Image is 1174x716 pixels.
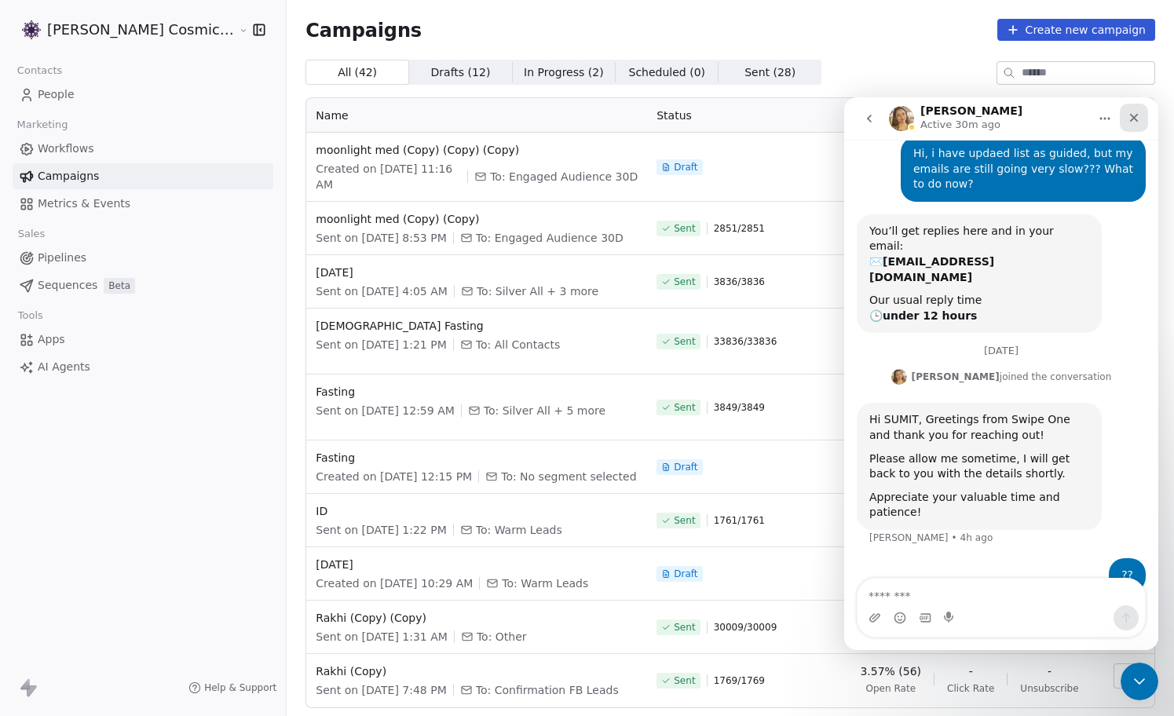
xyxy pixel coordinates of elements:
[476,522,562,538] span: To: Warm Leads
[674,401,695,414] span: Sent
[316,610,638,626] span: Rakhi (Copy) (Copy)
[865,682,916,695] span: Open Rate
[316,682,446,698] span: Sent on [DATE] 7:48 PM
[13,354,273,380] a: AI Agents
[316,629,448,645] span: Sent on [DATE] 1:31 AM
[714,335,777,348] span: 33836 / 33836
[674,621,695,634] span: Sent
[38,331,65,348] span: Apps
[674,335,695,348] span: Sent
[476,337,560,353] span: To: All Contacts
[11,222,52,246] span: Sales
[19,16,227,43] button: [PERSON_NAME] Cosmic Academy LLP
[306,98,647,133] th: Name
[714,674,765,687] span: 1769 / 1769
[647,98,843,133] th: Status
[38,141,94,157] span: Workflows
[13,272,273,298] a: SequencesBeta
[501,469,636,484] span: To: No segment selected
[316,230,446,246] span: Sent on [DATE] 8:53 PM
[1121,663,1158,700] iframe: Intercom live chat
[316,211,638,227] span: moonlight med (Copy) (Copy)
[38,277,97,294] span: Sequences
[38,168,99,184] span: Campaigns
[316,161,461,192] span: Created on [DATE] 11:16 AM
[13,245,273,271] a: Pipelines
[316,384,638,400] span: Fasting
[305,19,422,41] span: Campaigns
[997,19,1155,41] button: Create new campaign
[1048,663,1051,679] span: -
[10,113,75,137] span: Marketing
[674,514,695,527] span: Sent
[316,142,638,158] span: moonlight med (Copy) (Copy) (Copy)
[38,195,130,212] span: Metrics & Events
[484,403,605,418] span: To: Silver All + 5 more
[316,522,446,538] span: Sent on [DATE] 1:22 PM
[316,318,638,334] span: [DEMOGRAPHIC_DATA] Fasting
[714,222,765,235] span: 2851 / 2851
[502,575,588,591] span: To: Warm Leads
[674,276,695,288] span: Sent
[104,278,135,294] span: Beta
[674,568,697,580] span: Draft
[316,283,448,299] span: Sent on [DATE] 4:05 AM
[11,304,49,327] span: Tools
[431,64,491,81] span: Drafts ( 12 )
[629,64,706,81] span: Scheduled ( 0 )
[316,663,638,679] span: Rakhi (Copy)
[316,503,638,519] span: ID
[47,20,235,40] span: [PERSON_NAME] Cosmic Academy LLP
[844,97,1158,650] iframe: Intercom live chat
[316,337,446,353] span: Sent on [DATE] 1:21 PM
[674,461,697,473] span: Draft
[316,575,473,591] span: Created on [DATE] 10:29 AM
[714,621,777,634] span: 30009 / 30009
[860,663,921,679] span: 3.57% (56)
[38,86,75,103] span: People
[22,20,41,39] img: Logo_Properly_Aligned.png
[316,403,454,418] span: Sent on [DATE] 12:59 AM
[477,283,598,299] span: To: Silver All + 3 more
[524,64,604,81] span: In Progress ( 2 )
[476,682,619,698] span: To: Confirmation FB Leads
[316,557,638,572] span: [DATE]
[316,469,472,484] span: Created on [DATE] 12:15 PM
[316,450,638,466] span: Fasting
[13,191,273,217] a: Metrics & Events
[714,401,765,414] span: 3849 / 3849
[490,169,638,184] span: To: Engaged Audience 30D
[13,327,273,353] a: Apps
[714,276,765,288] span: 3836 / 3836
[674,674,695,687] span: Sent
[204,681,276,694] span: Help & Support
[316,265,638,280] span: [DATE]
[38,359,90,375] span: AI Agents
